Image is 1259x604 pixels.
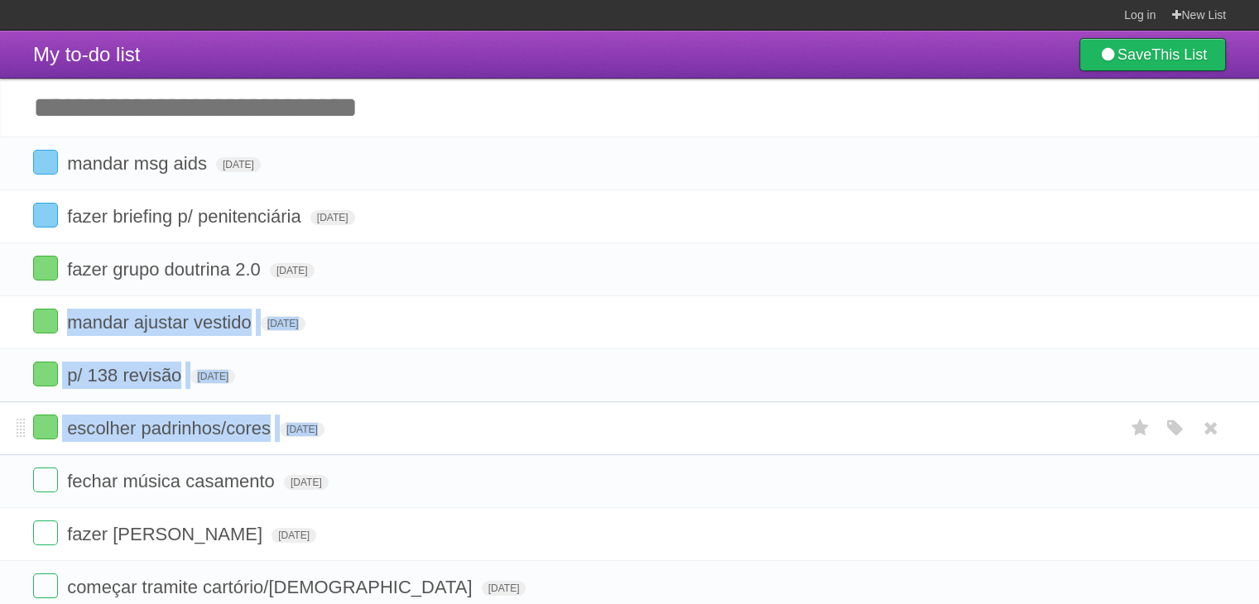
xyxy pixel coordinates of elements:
label: Done [33,203,58,228]
label: Star task [1125,415,1156,442]
span: [DATE] [482,581,526,596]
span: começar tramite cartório/[DEMOGRAPHIC_DATA] [67,577,476,597]
span: My to-do list [33,43,140,65]
span: [DATE] [270,263,315,278]
span: [DATE] [190,369,235,384]
label: Done [33,467,58,492]
label: Done [33,520,58,545]
span: fazer grupo doutrina 2.0 [67,259,265,280]
label: Done [33,150,58,175]
label: Done [33,573,58,598]
span: fazer [PERSON_NAME] [67,524,267,544]
span: fazer briefing p/ penitenciária [67,206,305,227]
a: SaveThis List [1079,38,1226,71]
span: [DATE] [310,210,355,225]
label: Done [33,362,58,386]
span: mandar msg aids [67,153,211,174]
span: [DATE] [284,475,329,490]
span: [DATE] [280,422,324,437]
span: [DATE] [261,316,305,331]
label: Done [33,256,58,280]
span: p/ 138 revisão [67,365,185,386]
span: escolher padrinhos/cores [67,418,275,439]
span: mandar ajustar vestido [67,312,256,333]
b: This List [1151,46,1207,63]
span: [DATE] [216,157,261,172]
span: [DATE] [272,528,316,543]
label: Done [33,309,58,333]
span: fechar música casamento [67,471,279,491]
label: Done [33,415,58,439]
